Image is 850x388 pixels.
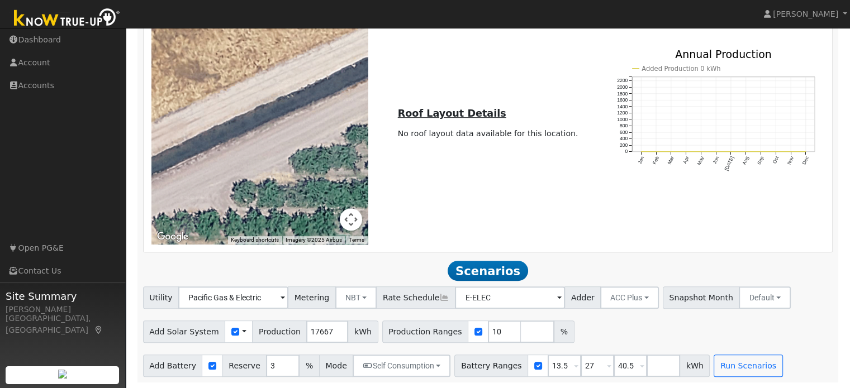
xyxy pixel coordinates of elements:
[617,84,628,90] text: 2000
[756,156,765,166] text: Sep
[790,151,791,152] circle: onclick=""
[805,151,806,152] circle: onclick=""
[222,355,267,377] span: Reserve
[696,155,705,166] text: May
[319,355,353,377] span: Mode
[682,156,690,165] text: Apr
[760,151,762,152] circle: onclick=""
[617,104,628,109] text: 1400
[670,151,672,152] circle: onclick=""
[231,236,279,244] button: Keyboard shortcuts
[617,78,628,84] text: 2200
[143,355,203,377] span: Add Battery
[600,286,659,309] button: ACC Plus
[376,286,455,309] span: Rate Schedule
[675,48,772,60] text: Annual Production
[652,156,660,166] text: Feb
[382,320,468,343] span: Production Ranges
[455,286,565,309] input: Select a Rate Schedule
[286,237,342,243] span: Imagery ©2025 Airbus
[143,320,226,343] span: Add Solar System
[663,286,740,309] span: Snapshot Month
[625,149,628,155] text: 0
[454,355,528,377] span: Battery Ranges
[620,142,628,148] text: 200
[801,155,810,166] text: Dec
[640,151,642,152] circle: onclick=""
[398,108,506,119] u: Roof Layout Details
[620,136,628,142] text: 400
[617,117,628,122] text: 1000
[642,65,720,73] text: Added Production 0 kWh
[700,151,702,152] circle: onclick=""
[745,151,747,152] circle: onclick=""
[741,156,750,166] text: Aug
[617,111,628,116] text: 1200
[154,229,191,244] img: Google
[772,155,780,165] text: Oct
[617,91,628,97] text: 1800
[94,325,104,334] a: Map
[448,261,528,281] span: Scenarios
[564,286,601,309] span: Adder
[723,156,735,172] text: [DATE]
[666,156,675,166] text: Mar
[786,155,795,166] text: Nov
[348,320,378,343] span: kWh
[554,320,574,343] span: %
[178,286,288,309] input: Select a Utility
[154,229,191,244] a: Open this area in Google Maps (opens a new window)
[730,151,732,152] circle: onclick=""
[775,151,777,152] circle: onclick=""
[8,6,126,31] img: Know True-Up
[288,286,336,309] span: Metering
[711,156,720,165] text: Jun
[637,156,645,165] text: Jan
[58,370,67,379] img: retrieve
[143,286,179,309] span: Utility
[6,289,120,304] span: Site Summary
[685,151,687,152] circle: onclick=""
[620,123,628,129] text: 800
[6,304,120,315] div: [PERSON_NAME]
[715,151,716,152] circle: onclick=""
[349,237,364,243] a: Terms
[6,313,120,336] div: [GEOGRAPHIC_DATA], [GEOGRAPHIC_DATA]
[739,286,791,309] button: Default
[340,208,362,231] button: Map camera controls
[353,355,450,377] button: Self Consumption
[299,355,319,377] span: %
[714,355,782,377] button: Run Scenarios
[617,97,628,103] text: 1600
[396,126,580,141] td: No roof layout data available for this location.
[680,355,710,377] span: kWh
[252,320,307,343] span: Production
[335,286,377,309] button: NBT
[620,130,628,135] text: 600
[773,9,838,18] span: [PERSON_NAME]
[655,151,657,152] circle: onclick=""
